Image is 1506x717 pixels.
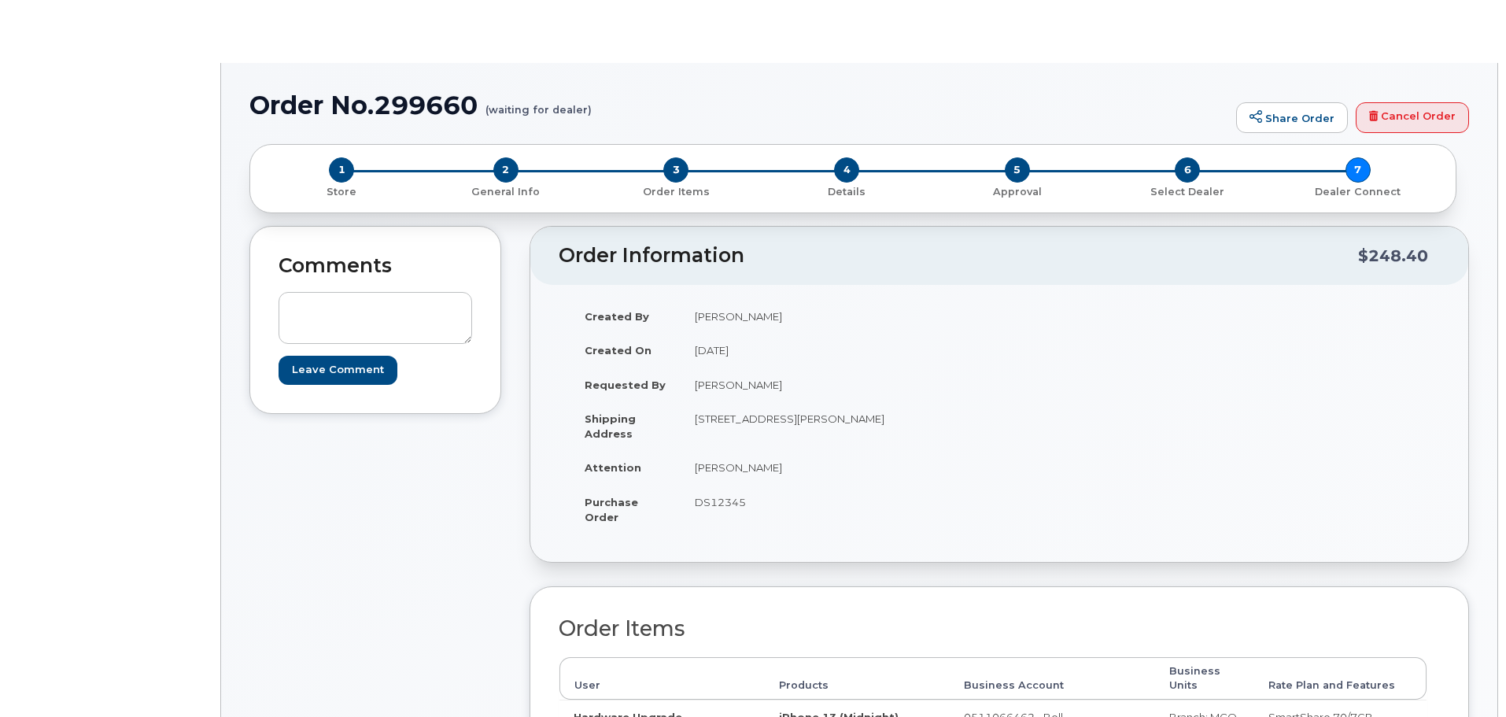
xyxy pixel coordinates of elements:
td: [DATE] [681,333,987,368]
p: Order Items [597,185,755,199]
a: Share Order [1236,102,1348,134]
h2: Order Items [559,617,1427,641]
span: 6 [1175,157,1200,183]
strong: Attention [585,461,641,474]
a: 3 Order Items [591,183,762,199]
span: 5 [1005,157,1030,183]
small: (waiting for dealer) [485,91,592,116]
th: Business Units [1155,657,1254,700]
td: [PERSON_NAME] [681,450,987,485]
span: 2 [493,157,519,183]
div: $248.40 [1358,241,1428,271]
span: 3 [663,157,688,183]
p: Details [768,185,926,199]
a: 4 Details [762,183,932,199]
td: [PERSON_NAME] [681,299,987,334]
strong: Purchase Order [585,496,638,523]
span: 4 [834,157,859,183]
th: User [559,657,765,700]
p: General Info [427,185,585,199]
p: Approval [938,185,1096,199]
th: Business Account [950,657,1155,700]
h2: Comments [279,255,472,277]
p: Select Dealer [1109,185,1267,199]
p: Store [269,185,415,199]
span: DS12345 [695,496,746,508]
strong: Created By [585,310,649,323]
a: 6 Select Dealer [1102,183,1273,199]
a: 1 Store [263,183,421,199]
strong: Created On [585,344,651,357]
span: 1 [329,157,354,183]
h2: Order Information [559,245,1358,267]
a: 5 Approval [932,183,1102,199]
td: [PERSON_NAME] [681,368,987,402]
a: 2 General Info [421,183,592,199]
a: Cancel Order [1356,102,1469,134]
input: Leave Comment [279,356,397,385]
h1: Order No.299660 [249,91,1228,119]
th: Products [765,657,950,700]
strong: Requested By [585,379,666,391]
th: Rate Plan and Features [1254,657,1427,700]
td: [STREET_ADDRESS][PERSON_NAME] [681,401,987,450]
strong: Shipping Address [585,412,636,440]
